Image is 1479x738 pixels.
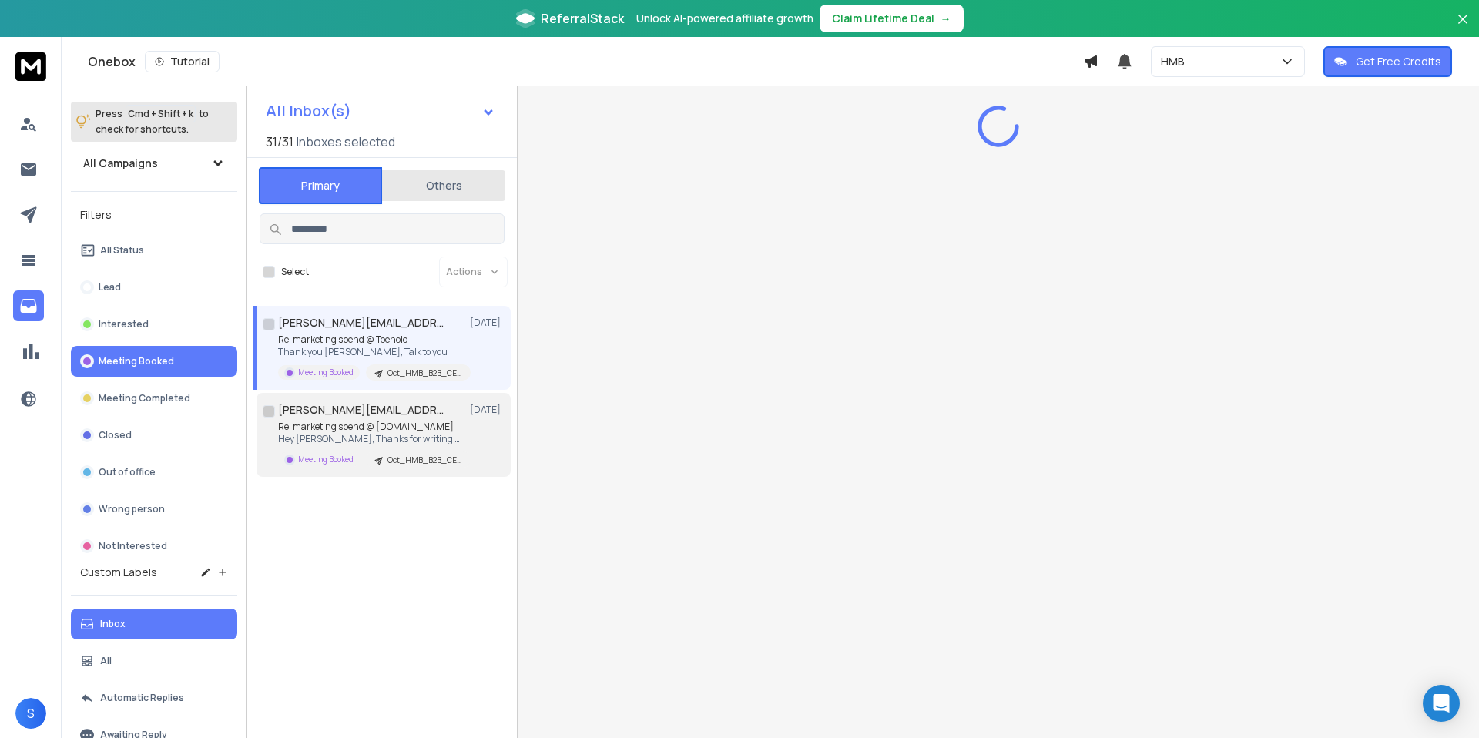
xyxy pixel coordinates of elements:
[278,402,448,418] h1: [PERSON_NAME][EMAIL_ADDRESS][DOMAIN_NAME]
[71,646,237,676] button: All
[99,392,190,404] p: Meeting Completed
[278,421,463,433] p: Re: marketing spend @ [DOMAIN_NAME]
[71,457,237,488] button: Out of office
[126,105,196,122] span: Cmd + Shift + k
[278,433,463,445] p: Hey [PERSON_NAME], Thanks for writing back,
[297,133,395,151] h3: Inboxes selected
[71,235,237,266] button: All Status
[298,454,354,465] p: Meeting Booked
[266,133,293,151] span: 31 / 31
[266,103,351,119] h1: All Inbox(s)
[99,355,174,367] p: Meeting Booked
[1356,54,1441,69] p: Get Free Credits
[387,367,461,379] p: Oct_HMB_B2B_CEO_India_11-100
[470,404,505,416] p: [DATE]
[99,281,121,294] p: Lead
[99,503,165,515] p: Wrong person
[298,367,354,378] p: Meeting Booked
[1453,9,1473,46] button: Close banner
[259,167,382,204] button: Primary
[71,420,237,451] button: Closed
[145,51,220,72] button: Tutorial
[278,334,463,346] p: Re: marketing spend @ Toehold
[71,148,237,179] button: All Campaigns
[278,315,448,330] h1: [PERSON_NAME][EMAIL_ADDRESS][DOMAIN_NAME]
[100,655,112,667] p: All
[382,169,505,203] button: Others
[88,51,1083,72] div: Onebox
[71,309,237,340] button: Interested
[1323,46,1452,77] button: Get Free Credits
[15,698,46,729] button: S
[1423,685,1460,722] div: Open Intercom Messenger
[100,618,126,630] p: Inbox
[820,5,964,32] button: Claim Lifetime Deal→
[71,494,237,525] button: Wrong person
[470,317,505,329] p: [DATE]
[1161,54,1191,69] p: HMB
[941,11,951,26] span: →
[71,683,237,713] button: Automatic Replies
[80,565,157,580] h3: Custom Labels
[71,531,237,562] button: Not Interested
[278,346,463,358] p: Thank you [PERSON_NAME], Talk to you
[71,204,237,226] h3: Filters
[100,692,184,704] p: Automatic Replies
[71,609,237,639] button: Inbox
[281,266,309,278] label: Select
[71,346,237,377] button: Meeting Booked
[636,11,813,26] p: Unlock AI-powered affiliate growth
[99,540,167,552] p: Not Interested
[100,244,144,257] p: All Status
[99,429,132,441] p: Closed
[387,455,461,466] p: Oct_HMB_B2B_CEO_India_11-100
[253,96,508,126] button: All Inbox(s)
[83,156,158,171] h1: All Campaigns
[99,318,149,330] p: Interested
[99,466,156,478] p: Out of office
[71,272,237,303] button: Lead
[96,106,209,137] p: Press to check for shortcuts.
[541,9,624,28] span: ReferralStack
[71,383,237,414] button: Meeting Completed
